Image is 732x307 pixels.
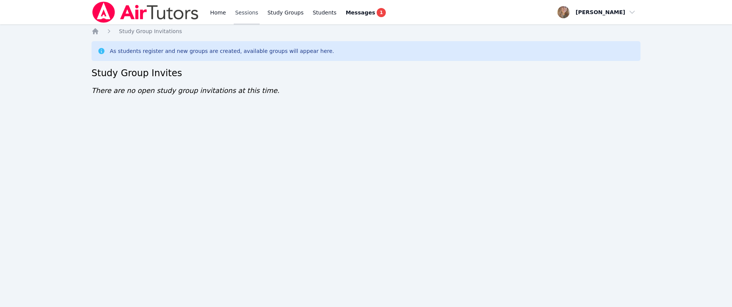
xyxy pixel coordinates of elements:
[377,8,386,17] span: 1
[91,67,640,79] h2: Study Group Invites
[91,27,640,35] nav: Breadcrumb
[119,28,182,34] span: Study Group Invitations
[346,9,375,16] span: Messages
[119,27,182,35] a: Study Group Invitations
[110,47,334,55] div: As students register and new groups are created, available groups will appear here.
[91,86,279,94] span: There are no open study group invitations at this time.
[91,2,199,23] img: Air Tutors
